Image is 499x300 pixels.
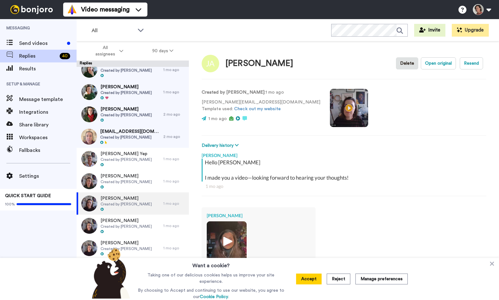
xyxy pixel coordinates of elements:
[92,45,118,57] span: All assignees
[414,24,445,37] button: Invite
[86,248,133,299] img: bear-with-cookie.png
[163,89,186,95] div: 1 mo ago
[101,195,152,202] span: [PERSON_NAME]
[202,90,264,95] strong: Created by [PERSON_NAME]
[208,117,227,121] span: 1 mo ago
[19,65,77,73] span: Results
[205,159,485,182] div: Hello [PERSON_NAME] I made you a video—looking forward to hearing your thoughts!
[136,287,286,300] p: By choosing to Accept and continuing to use our website, you agree to our .
[19,134,77,141] span: Workspaces
[163,112,186,117] div: 2 mo ago
[77,192,189,215] a: [PERSON_NAME]Created by [PERSON_NAME]1 mo ago
[5,202,15,207] span: 100%
[19,121,77,129] span: Share library
[205,183,482,189] div: 1 mo ago
[226,59,293,68] div: [PERSON_NAME]
[207,212,310,219] div: [PERSON_NAME]
[81,218,97,234] img: e83eca77-9933-48ac-a183-c2ddbab80eae-thumb.jpg
[163,156,186,161] div: 1 mo ago
[77,237,189,259] a: [PERSON_NAME]Created by [PERSON_NAME]1 mo ago
[77,81,189,103] a: [PERSON_NAME]Created by [PERSON_NAME]1 mo ago
[101,90,152,95] span: Created by [PERSON_NAME]
[81,196,97,211] img: 42440f3f-7ab8-4073-8316-698045901fe5-thumb.jpg
[396,57,418,69] button: Delete
[5,194,51,198] span: QUICK START GUIDE
[19,172,77,180] span: Settings
[200,295,228,299] a: Cookie Policy
[19,39,64,47] span: Send videos
[81,240,97,256] img: 431676d1-39da-4842-9fae-c0a0fceec942-thumb.jpg
[81,62,97,78] img: 0443f872-b2af-4099-a0e4-9173383805a6-thumb.jpg
[101,106,152,112] span: [PERSON_NAME]
[101,240,152,246] span: [PERSON_NAME]
[81,5,130,14] span: Video messaging
[207,221,247,261] img: ccc5a6f7-3198-43eb-9edc-8c001cbcfff4-thumb.jpg
[163,223,186,228] div: 1 mo ago
[67,4,77,15] img: vm-color.svg
[77,215,189,237] a: [PERSON_NAME]Created by [PERSON_NAME]1 mo ago
[81,84,97,100] img: c2f703dc-5770-4557-b509-5c27cc7e8edb-thumb.jpg
[101,173,152,179] span: [PERSON_NAME]
[81,106,97,122] img: 85f2c2e0-67be-44a7-92e8-fd1dcdcde122-thumb.jpg
[77,61,189,67] div: Replies
[101,68,152,73] span: Created by [PERSON_NAME]
[19,52,57,60] span: Replies
[163,246,186,251] div: 1 mo ago
[77,170,189,192] a: [PERSON_NAME]Created by [PERSON_NAME]1 mo ago
[101,151,152,157] span: [PERSON_NAME] Yep
[101,179,152,184] span: Created by [PERSON_NAME]
[101,246,152,251] span: Created by [PERSON_NAME]
[192,258,230,269] h3: Want a cookie?
[421,57,456,69] button: Open original
[77,103,189,125] a: [PERSON_NAME]Created by [PERSON_NAME]2 mo ago
[101,218,152,224] span: [PERSON_NAME]
[136,272,286,285] p: Taking one of our delicious cookies helps us improve your site experience.
[101,224,152,229] span: Created by [PERSON_NAME]
[296,274,322,284] button: Accept
[452,24,489,37] button: Upgrade
[60,53,70,59] div: 40
[19,108,77,116] span: Integrations
[218,232,235,250] img: ic_play_thick.png
[163,67,186,72] div: 1 mo ago
[101,112,152,118] span: Created by [PERSON_NAME]
[78,42,138,60] button: All assignees
[234,107,281,111] a: Check out my website
[101,84,152,90] span: [PERSON_NAME]
[81,151,97,167] img: 57cb1afc-7902-4ac4-855c-1ee8daa87e91-thumb.jpg
[100,135,160,140] span: Created by [PERSON_NAME]
[202,89,320,96] p: : 1 mo ago
[101,202,152,207] span: Created by [PERSON_NAME]
[100,128,160,135] span: [EMAIL_ADDRESS][DOMAIN_NAME]
[19,146,77,154] span: Fallbacks
[81,173,97,189] img: 82c8181a-894f-40fd-a384-8de7c60efdff-thumb.jpg
[163,134,186,139] div: 2 mo ago
[460,57,483,69] button: Resend
[19,96,77,103] span: Message template
[92,27,134,34] span: All
[202,99,320,112] p: [PERSON_NAME][EMAIL_ADDRESS][DOMAIN_NAME] Template used:
[77,148,189,170] a: [PERSON_NAME] YepCreated by [PERSON_NAME]1 mo ago
[77,59,189,81] a: [PERSON_NAME]Created by [PERSON_NAME]1 mo ago
[77,125,189,148] a: [EMAIL_ADDRESS][DOMAIN_NAME]Created by [PERSON_NAME]2 mo ago
[101,157,152,162] span: Created by [PERSON_NAME]
[355,274,408,284] button: Manage preferences
[327,274,350,284] button: Reject
[163,179,186,184] div: 1 mo ago
[138,45,188,57] button: 90 days
[163,201,186,206] div: 1 mo ago
[81,129,97,145] img: f5294ea3-91dd-4cf1-a988-a7f5c9271e6c-thumb.jpg
[202,142,241,149] button: Delivery history
[202,149,486,159] div: [PERSON_NAME]
[8,5,56,14] img: bj-logo-header-white.svg
[202,55,219,72] img: Image of Jill Absolom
